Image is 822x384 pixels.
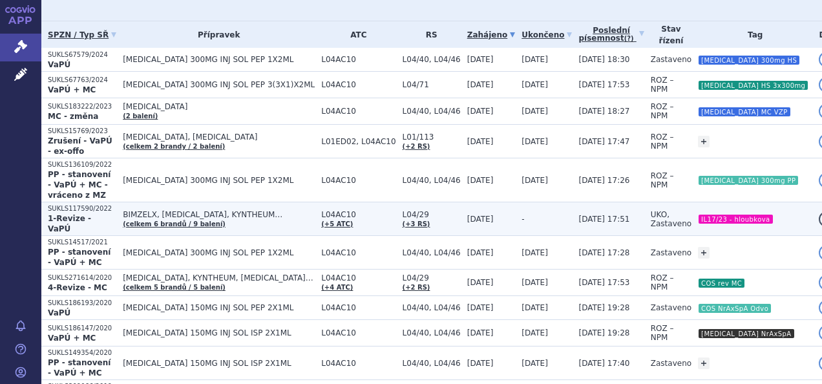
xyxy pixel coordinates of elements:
[123,102,315,111] span: [MEDICAL_DATA]
[48,136,112,156] strong: Zrušení - VaPÚ - ex-offo
[48,170,111,200] strong: PP - stanovení - VaPÚ + MC - vráceno z MZ
[123,328,315,337] span: [MEDICAL_DATA] 150MG INJ SOL ISP 2X1ML
[123,80,315,89] span: [MEDICAL_DATA] 300MG INJ SOL PEP 3(3X1)X2ML
[578,176,629,185] span: [DATE] 17:26
[321,328,395,337] span: L04AC10
[123,359,315,368] span: [MEDICAL_DATA] 150MG INJ SOL ISP 2X1ML
[651,303,691,312] span: Zastaveno
[651,248,691,257] span: Zastaveno
[321,273,395,283] span: L04AC10
[403,303,461,312] span: L04/40, L04/46
[699,56,799,65] i: [MEDICAL_DATA] 300mg HS
[123,143,225,150] a: (celkem 2 brandy / 2 balení)
[467,359,494,368] span: [DATE]
[123,220,226,228] a: (celkem 6 brandů / 9 balení)
[321,107,395,116] span: L04AC10
[48,324,116,333] p: SUKLS186147/2020
[522,278,548,287] span: [DATE]
[321,137,395,146] span: L01ED02, L04AC10
[522,137,548,146] span: [DATE]
[651,76,674,94] span: ROZ – NPM
[467,248,494,257] span: [DATE]
[522,176,548,185] span: [DATE]
[403,133,461,142] span: L01/113
[699,279,744,288] i: COS rev MC
[522,55,548,64] span: [DATE]
[48,248,111,267] strong: PP - stanovení - VaPÚ + MC
[123,133,315,142] span: [MEDICAL_DATA], [MEDICAL_DATA]
[48,85,96,94] strong: VaPÚ + MC
[522,328,548,337] span: [DATE]
[48,358,111,378] strong: PP - stanovení - VaPÚ + MC
[578,278,629,287] span: [DATE] 17:53
[48,160,116,169] p: SUKLS136109/2022
[467,80,494,89] span: [DATE]
[403,210,461,219] span: L04/29
[651,210,691,228] span: UKO, Zastaveno
[123,303,315,312] span: [MEDICAL_DATA] 150MG INJ SOL PEP 2X1ML
[123,112,158,120] a: (2 balení)
[321,55,395,64] span: L04AC10
[321,359,395,368] span: L04AC10
[403,55,461,64] span: L04/40, L04/46
[403,107,461,116] span: L04/40, L04/46
[123,210,315,219] span: BIMZELX, [MEDICAL_DATA], KYNTHEUM…
[698,357,710,369] a: +
[522,215,524,224] span: -
[48,308,70,317] strong: VaPÚ
[522,303,548,312] span: [DATE]
[48,283,107,292] strong: 4-Revize - MC
[321,248,395,257] span: L04AC10
[116,21,315,48] th: Přípravek
[624,35,634,43] abbr: (?)
[578,248,629,257] span: [DATE] 17:28
[467,215,494,224] span: [DATE]
[48,26,116,44] a: SPZN / Typ SŘ
[123,55,315,64] span: [MEDICAL_DATA] 300MG INJ SOL PEP 1X2ML
[48,60,70,69] strong: VaPÚ
[699,81,808,90] i: [MEDICAL_DATA] HS 3x300mg
[467,107,494,116] span: [DATE]
[123,284,226,291] a: (celkem 5 brandů / 5 balení)
[48,204,116,213] p: SUKLS117590/2022
[691,21,812,48] th: Tag
[48,299,116,308] p: SUKLS186193/2020
[467,278,494,287] span: [DATE]
[578,107,629,116] span: [DATE] 18:27
[123,176,315,185] span: [MEDICAL_DATA] 300MG INJ SOL PEP 1X2ML
[698,247,710,259] a: +
[321,176,395,185] span: L04AC10
[321,80,395,89] span: L04AC10
[467,303,494,312] span: [DATE]
[651,359,691,368] span: Zastaveno
[48,348,116,357] p: SUKLS149354/2020
[522,248,548,257] span: [DATE]
[699,329,794,338] i: [MEDICAL_DATA] NrAxSpA
[651,324,674,342] span: ROZ – NPM
[699,107,790,116] i: [MEDICAL_DATA] MC VZP
[578,55,629,64] span: [DATE] 18:30
[48,112,98,121] strong: MC - změna
[396,21,461,48] th: RS
[48,102,116,111] p: SUKLS183222/2023
[48,238,116,247] p: SUKLS14517/2021
[48,214,91,233] strong: 1-Revize - VaPÚ
[48,50,116,59] p: SUKLS67579/2024
[699,304,771,313] i: COS NrAxSpA Odvo
[321,303,395,312] span: L04AC10
[651,133,674,151] span: ROZ – NPM
[467,137,494,146] span: [DATE]
[699,176,798,185] i: [MEDICAL_DATA] 300mg PP
[467,26,515,44] a: Zahájeno
[578,303,629,312] span: [DATE] 19:28
[123,248,315,257] span: [MEDICAL_DATA] 300MG INJ SOL PEP 1X2ML
[651,171,674,189] span: ROZ – NPM
[578,328,629,337] span: [DATE] 19:28
[578,21,644,48] a: Poslednípísemnost(?)
[403,284,430,291] a: (+2 RS)
[48,76,116,85] p: SUKLS67763/2024
[321,220,353,228] a: (+5 ATC)
[522,107,548,116] span: [DATE]
[48,273,116,283] p: SUKLS271614/2020
[321,284,353,291] a: (+4 ATC)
